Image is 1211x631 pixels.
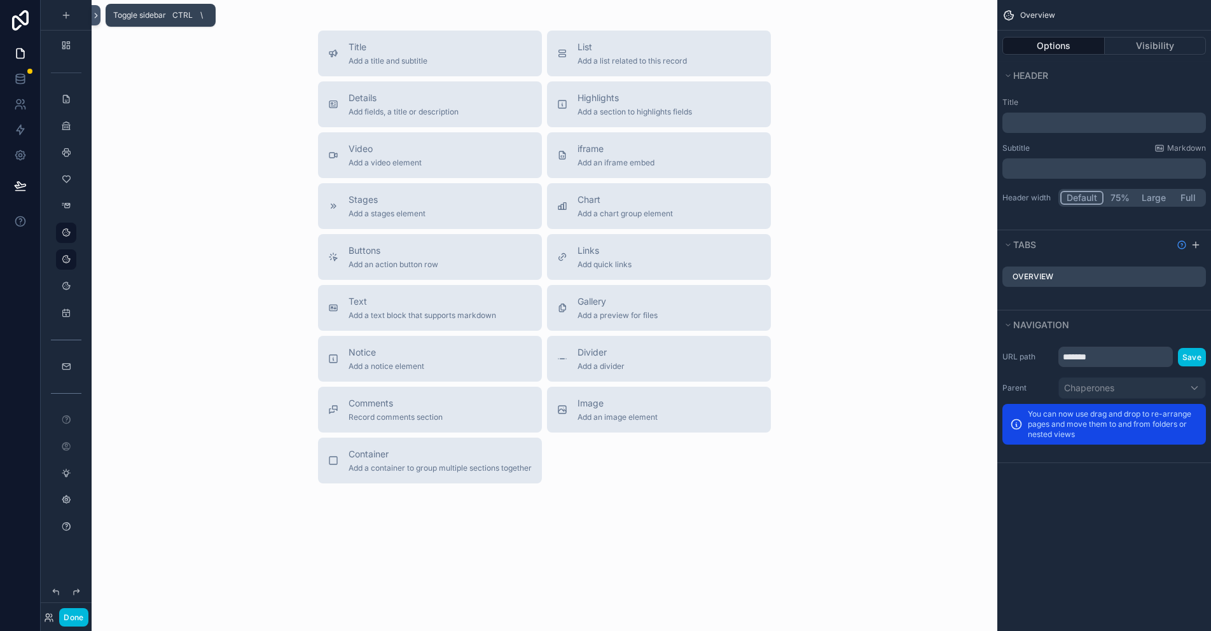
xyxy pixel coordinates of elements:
[349,260,438,270] span: Add an action button row
[349,346,424,359] span: Notice
[578,295,658,308] span: Gallery
[578,56,687,66] span: Add a list related to this record
[318,81,542,127] button: DetailsAdd fields, a title or description
[318,285,542,331] button: TextAdd a text block that supports markdown
[1002,143,1030,153] label: Subtitle
[1178,348,1206,366] button: Save
[1002,352,1053,362] label: URL path
[547,132,771,178] button: iframeAdd an iframe embed
[318,336,542,382] button: NoticeAdd a notice element
[547,285,771,331] button: GalleryAdd a preview for files
[349,397,443,410] span: Comments
[1002,316,1198,334] button: Navigation
[318,387,542,433] button: CommentsRecord comments section
[1064,382,1114,394] span: Chaperones
[547,81,771,127] button: HighlightsAdd a section to highlights fields
[1058,377,1206,399] button: Chaperones
[578,346,625,359] span: Divider
[349,244,438,257] span: Buttons
[1172,191,1204,205] button: Full
[578,260,632,270] span: Add quick links
[59,608,88,627] button: Done
[578,158,654,168] span: Add an iframe embed
[1002,113,1206,133] div: scrollable content
[1002,97,1206,107] label: Title
[349,412,443,422] span: Record comments section
[547,234,771,280] button: LinksAdd quick links
[349,361,424,371] span: Add a notice element
[578,361,625,371] span: Add a divider
[1013,272,1053,282] label: Overview
[578,107,692,117] span: Add a section to highlights fields
[1002,236,1172,254] button: Tabs
[349,448,532,461] span: Container
[1002,158,1206,179] div: scrollable content
[1104,191,1136,205] button: 75%
[578,412,658,422] span: Add an image element
[578,244,632,257] span: Links
[1167,143,1206,153] span: Markdown
[578,397,658,410] span: Image
[113,10,166,20] span: Toggle sidebar
[578,209,673,219] span: Add a chart group element
[349,56,427,66] span: Add a title and subtitle
[1020,10,1055,20] span: Overview
[349,41,427,53] span: Title
[1013,239,1036,250] span: Tabs
[349,209,426,219] span: Add a stages element
[318,31,542,76] button: TitleAdd a title and subtitle
[318,132,542,178] button: VideoAdd a video element
[547,336,771,382] button: DividerAdd a divider
[578,310,658,321] span: Add a preview for files
[1154,143,1206,153] a: Markdown
[318,183,542,229] button: StagesAdd a stages element
[578,92,692,104] span: Highlights
[547,183,771,229] button: ChartAdd a chart group element
[349,142,422,155] span: Video
[578,41,687,53] span: List
[1002,193,1053,203] label: Header width
[171,9,194,22] span: Ctrl
[1013,70,1048,81] span: Header
[349,463,532,473] span: Add a container to group multiple sections together
[1105,37,1207,55] button: Visibility
[349,92,459,104] span: Details
[1002,37,1105,55] button: Options
[547,31,771,76] button: ListAdd a list related to this record
[318,438,542,483] button: ContainerAdd a container to group multiple sections together
[1002,383,1053,393] label: Parent
[1177,240,1187,250] svg: Show help information
[349,310,496,321] span: Add a text block that supports markdown
[1002,67,1198,85] button: Header
[547,387,771,433] button: ImageAdd an image element
[1028,409,1198,440] p: You can now use drag and drop to re-arrange pages and move them to and from folders or nested views
[349,107,459,117] span: Add fields, a title or description
[1136,191,1172,205] button: Large
[1013,319,1069,330] span: Navigation
[318,234,542,280] button: ButtonsAdd an action button row
[349,295,496,308] span: Text
[349,193,426,206] span: Stages
[1060,191,1104,205] button: Default
[578,142,654,155] span: iframe
[578,193,673,206] span: Chart
[349,158,422,168] span: Add a video element
[197,10,207,20] span: \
